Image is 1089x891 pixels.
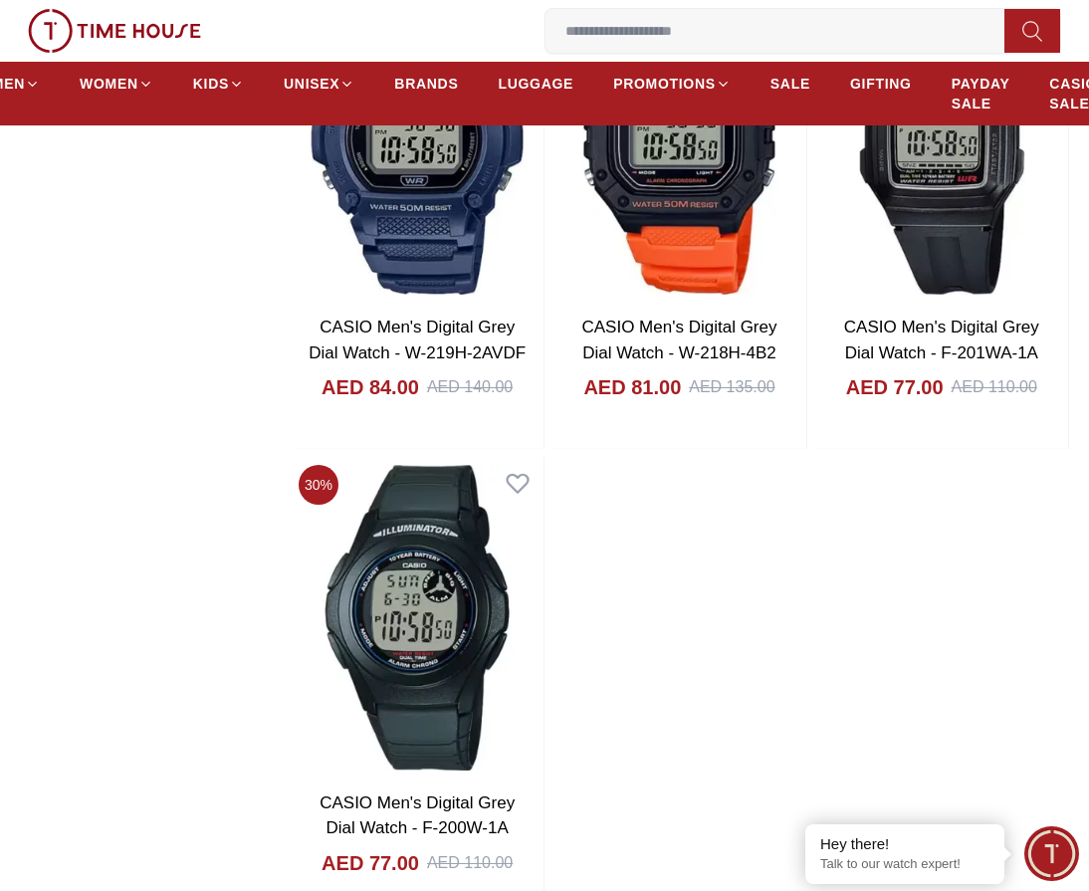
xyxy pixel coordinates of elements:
span: BRANDS [394,74,458,94]
a: CASIO Men's Digital Grey Dial Watch - F-200W-1A [320,793,515,838]
img: CASIO Men's Digital Grey Dial Watch - F-200W-1A [291,457,544,779]
div: Chat Widget [1024,826,1079,881]
span: PROMOTIONS [613,74,716,94]
img: ... [28,9,201,53]
div: AED 140.00 [427,375,513,399]
span: PAYDAY SALE [952,74,1010,113]
a: PAYDAY SALE [952,66,1010,121]
a: CASIO Men's Digital Grey Dial Watch - W-219H-2AVDF [309,318,526,362]
h4: AED 81.00 [583,373,681,401]
a: GIFTING [850,66,912,102]
span: SALE [770,74,810,94]
div: AED 110.00 [952,375,1037,399]
a: LUGGAGE [498,66,573,102]
span: LUGGAGE [498,74,573,94]
h4: AED 84.00 [322,373,419,401]
a: KIDS [193,66,244,102]
div: AED 135.00 [689,375,774,399]
a: PROMOTIONS [613,66,731,102]
a: UNISEX [284,66,354,102]
a: WOMEN [80,66,153,102]
a: SALE [770,66,810,102]
p: Talk to our watch expert! [820,856,989,873]
span: WOMEN [80,74,138,94]
span: GIFTING [850,74,912,94]
div: Hey there! [820,834,989,854]
span: 30 % [299,465,338,505]
h4: AED 77.00 [846,373,944,401]
a: BRANDS [394,66,458,102]
h4: AED 77.00 [322,849,419,877]
a: CASIO Men's Digital Grey Dial Watch - F-201WA-1A [844,318,1039,362]
span: UNISEX [284,74,339,94]
span: KIDS [193,74,229,94]
a: CASIO Men's Digital Grey Dial Watch - W-218H-4B2 [582,318,777,362]
div: AED 110.00 [427,851,513,875]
